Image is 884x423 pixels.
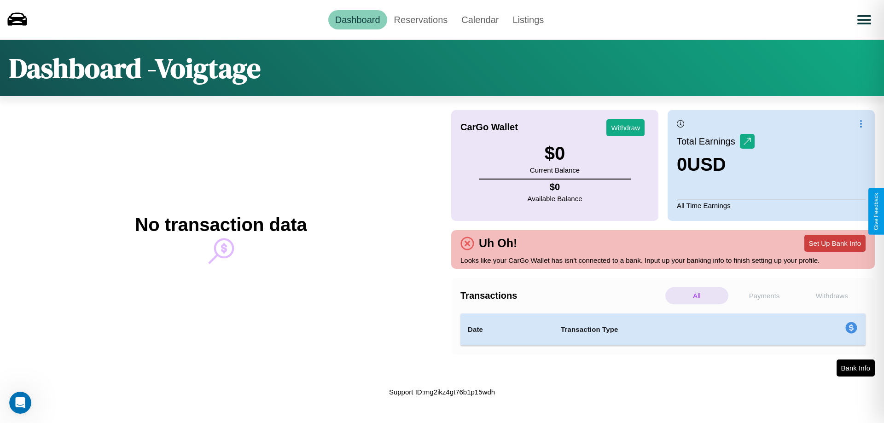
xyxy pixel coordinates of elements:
[528,192,582,205] p: Available Balance
[389,386,495,398] p: Support ID: mg2ikz4gt76b1p15wdh
[506,10,551,29] a: Listings
[665,287,728,304] p: All
[561,324,770,335] h4: Transaction Type
[873,193,879,230] div: Give Feedback
[851,7,877,33] button: Open menu
[454,10,506,29] a: Calendar
[677,133,740,150] p: Total Earnings
[328,10,387,29] a: Dashboard
[9,49,261,87] h1: Dashboard - Voigtage
[135,214,307,235] h2: No transaction data
[9,392,31,414] iframe: Intercom live chat
[528,182,582,192] h4: $ 0
[460,254,866,267] p: Looks like your CarGo Wallet has isn't connected to a bank. Input up your banking info to finish ...
[804,235,866,252] button: Set Up Bank Info
[460,122,518,133] h4: CarGo Wallet
[837,359,875,377] button: Bank Info
[460,290,663,301] h4: Transactions
[677,154,755,175] h3: 0 USD
[733,287,796,304] p: Payments
[606,119,645,136] button: Withdraw
[474,237,522,250] h4: Uh Oh!
[800,287,863,304] p: Withdraws
[468,324,546,335] h4: Date
[387,10,455,29] a: Reservations
[530,164,580,176] p: Current Balance
[460,313,866,346] table: simple table
[530,143,580,164] h3: $ 0
[677,199,866,212] p: All Time Earnings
